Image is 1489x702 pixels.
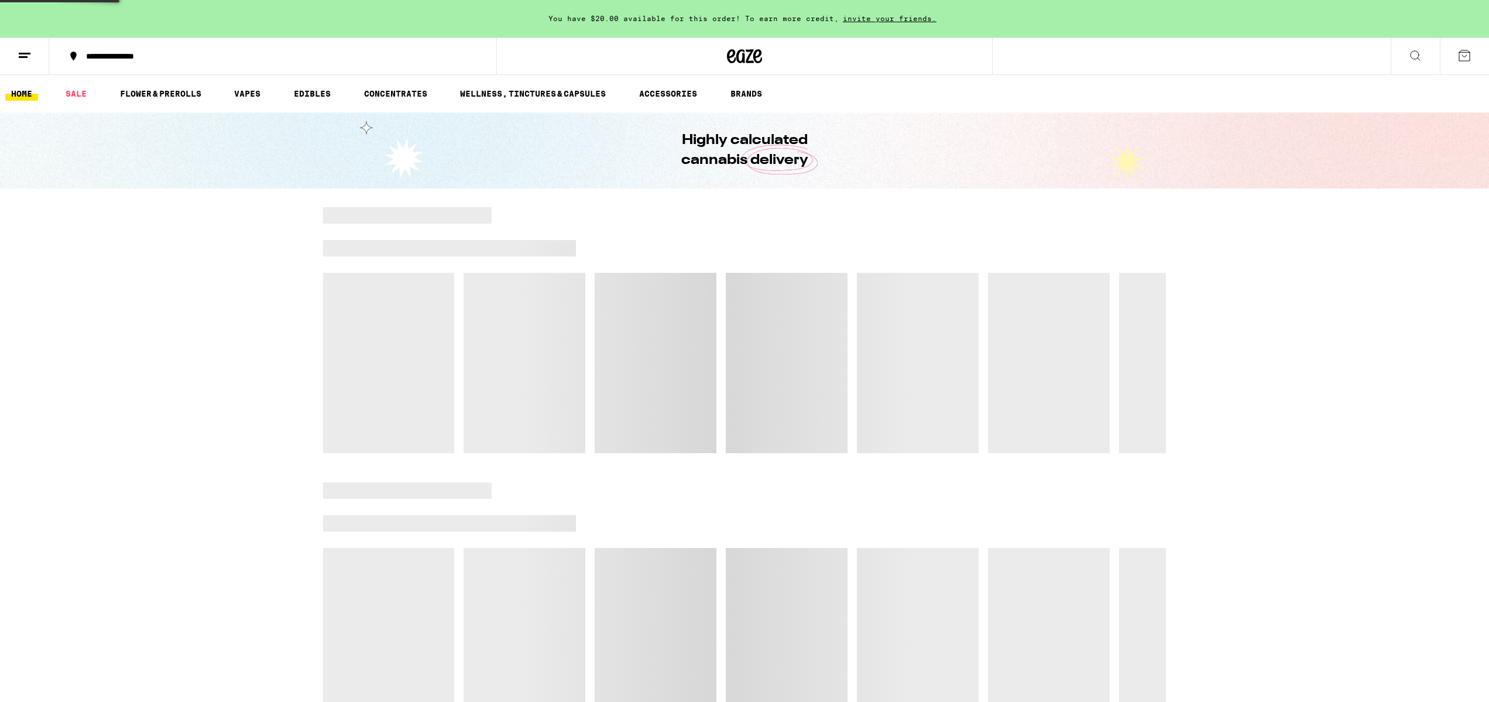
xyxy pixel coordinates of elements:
a: WELLNESS, TINCTURES & CAPSULES [454,87,612,101]
a: FLOWER & PREROLLS [114,87,207,101]
span: You have $20.00 available for this order! To earn more credit, [548,15,839,22]
a: BRANDS [725,87,768,101]
a: HOME [5,87,38,101]
a: EDIBLES [288,87,337,101]
h1: Highly calculated cannabis delivery [648,131,841,170]
span: invite your friends. [839,15,941,22]
a: CONCENTRATES [358,87,433,101]
a: SALE [60,87,92,101]
a: ACCESSORIES [633,87,703,101]
a: VAPES [228,87,266,101]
